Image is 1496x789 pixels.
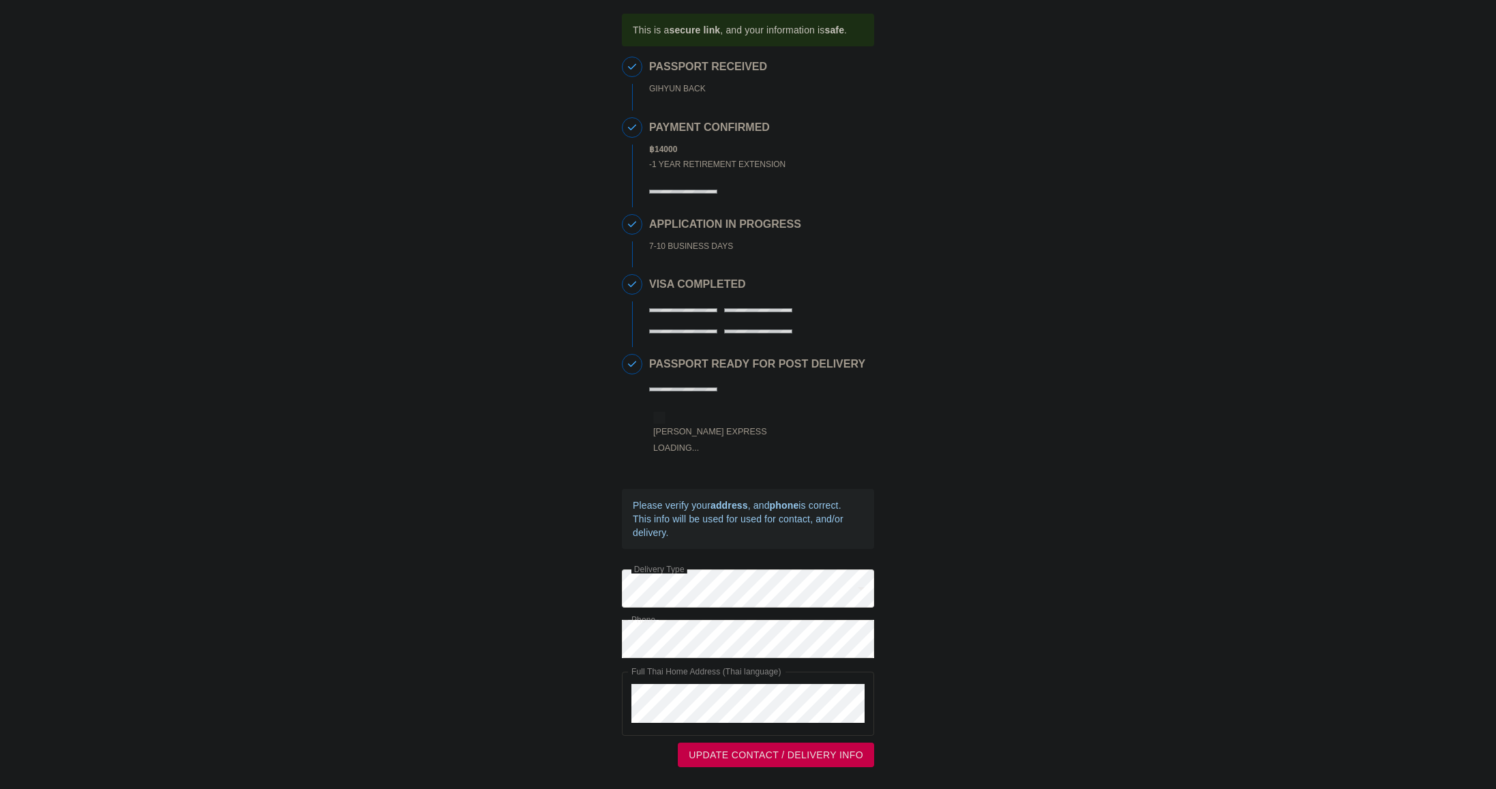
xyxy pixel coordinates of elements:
div: GIHYUN BACK [649,81,767,97]
span: 1 [623,57,642,76]
div: This is a , and your information is . [633,18,847,42]
b: ฿ 14000 [649,145,677,154]
h2: APPLICATION IN PROGRESS [649,218,801,230]
b: address [710,500,748,511]
div: - 1 Year Retirement Extension [649,157,786,173]
h2: PASSPORT READY FOR POST DELIVERY [649,358,865,370]
span: 5 [623,355,642,374]
div: [PERSON_NAME] Express Loading... [653,424,796,456]
span: 4 [623,275,642,294]
div: This info will be used for used for contact, and/or delivery. [633,512,863,539]
div: 7-10 BUSINESS DAYS [649,239,801,254]
b: safe [824,25,844,35]
h2: PASSPORT RECEIVED [649,61,767,73]
h2: VISA COMPLETED [649,278,867,291]
h2: PAYMENT CONFIRMED [649,121,786,134]
span: UPDATE CONTACT / DELIVERY INFO [689,747,863,764]
div: Please verify your , and is correct. [633,498,863,512]
b: phone [770,500,799,511]
span: 3 [623,215,642,234]
b: secure link [669,25,720,35]
span: 2 [623,118,642,137]
button: UPDATE CONTACT / DELIVERY INFO [678,743,874,768]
